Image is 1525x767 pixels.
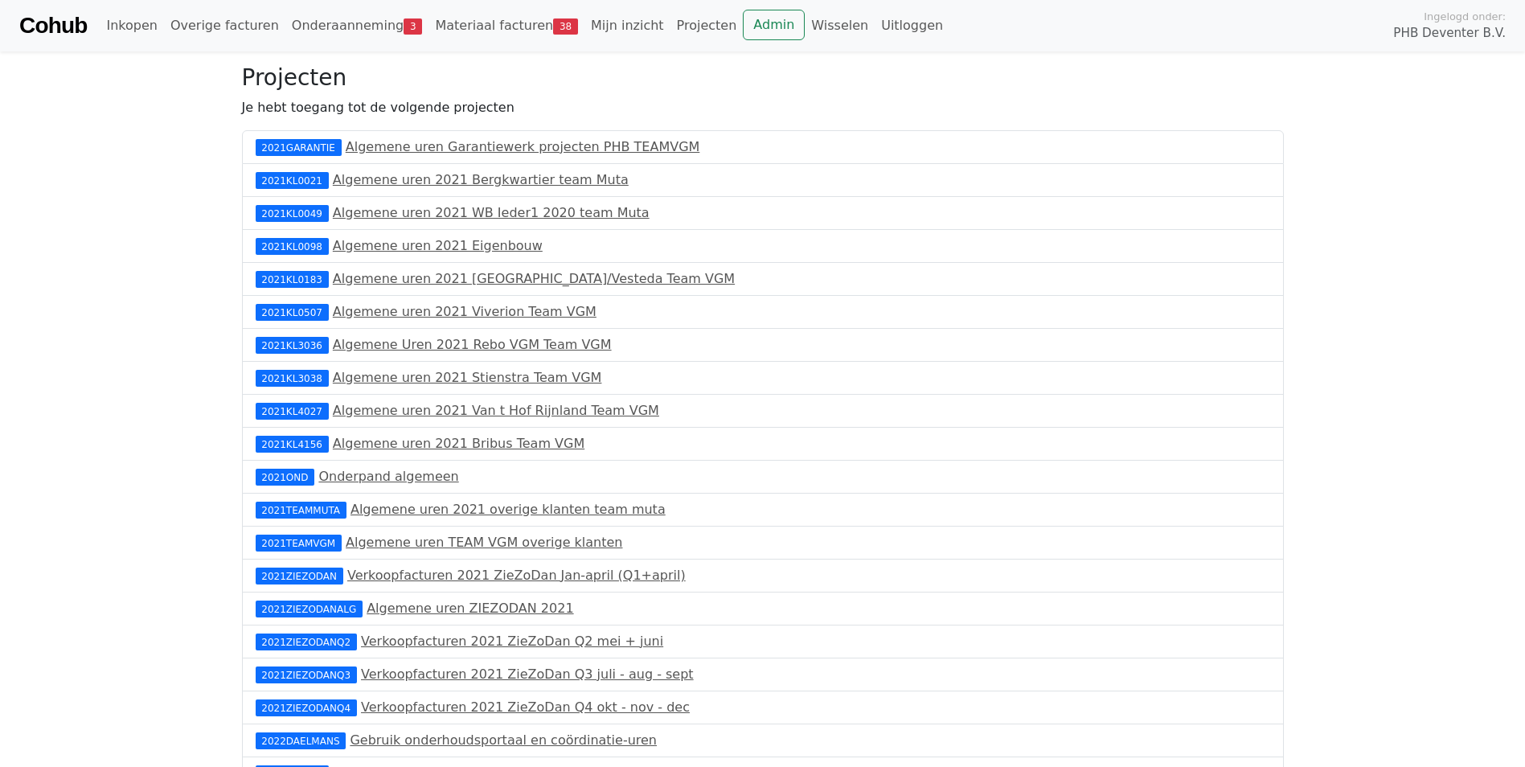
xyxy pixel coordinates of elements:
a: Wisselen [805,10,875,42]
span: PHB Deventer B.V. [1393,24,1506,43]
div: 2021KL0183 [256,271,329,287]
div: 2021KL3038 [256,370,329,386]
div: 2021OND [256,469,315,485]
a: Onderpand algemeen [318,469,458,484]
h3: Projecten [242,64,1284,92]
div: 2021KL4156 [256,436,329,452]
div: 2021KL0507 [256,304,329,320]
a: Verkoopfacturen 2021 ZieZoDan Jan-april (Q1+april) [347,568,686,583]
a: Materiaal facturen38 [428,10,584,42]
a: Verkoopfacturen 2021 ZieZoDan Q4 okt - nov - dec [361,699,690,715]
div: 2021TEAMMUTA [256,502,346,518]
a: Inkopen [100,10,163,42]
a: Algemene uren 2021 Van t Hof Rijnland Team VGM [333,403,659,418]
div: 2021ZIEZODANQ3 [256,667,357,683]
a: Admin [743,10,805,40]
a: Verkoopfacturen 2021 ZieZoDan Q2 mei + juni [361,634,663,649]
a: Mijn inzicht [584,10,670,42]
a: Gebruik onderhoudsportaal en coördinatie-uren [350,732,657,748]
a: Onderaanneming3 [285,10,429,42]
div: 2021KL0049 [256,205,329,221]
p: Je hebt toegang tot de volgende projecten [242,98,1284,117]
a: Cohub [19,6,87,45]
a: Algemene uren ZIEZODAN 2021 [367,601,573,616]
a: Algemene uren 2021 Bergkwartier team Muta [333,172,629,187]
div: 2021ZIEZODANALG [256,601,363,617]
a: Algemene uren Garantiewerk projecten PHB TEAMVGM [346,139,700,154]
span: 38 [553,18,578,35]
a: Algemene uren 2021 Eigenbouw [333,238,543,253]
a: Uitloggen [875,10,949,42]
a: Algemene uren 2021 WB Ieder1 2020 team Muta [333,205,650,220]
a: Algemene uren 2021 Bribus Team VGM [333,436,584,451]
div: 2021TEAMVGM [256,535,342,551]
a: Algemene uren 2021 overige klanten team muta [351,502,666,517]
a: Verkoopfacturen 2021 ZieZoDan Q3 juli - aug - sept [361,667,694,682]
a: Algemene uren 2021 [GEOGRAPHIC_DATA]/Vesteda Team VGM [333,271,735,286]
div: 2022DAELMANS [256,732,346,749]
div: 2021KL4027 [256,403,329,419]
div: 2021KL0098 [256,238,329,254]
span: 3 [404,18,422,35]
a: Projecten [670,10,744,42]
div: 2021KL3036 [256,337,329,353]
a: Algemene uren 2021 Stienstra Team VGM [333,370,602,385]
a: Algemene uren 2021 Viverion Team VGM [333,304,596,319]
a: Algemene uren TEAM VGM overige klanten [346,535,622,550]
span: Ingelogd onder: [1424,9,1506,24]
div: 2021ZIEZODANQ2 [256,634,357,650]
div: 2021ZIEZODANQ4 [256,699,357,716]
a: Overige facturen [164,10,285,42]
div: 2021KL0021 [256,172,329,188]
div: 2021GARANTIE [256,139,342,155]
a: Algemene Uren 2021 Rebo VGM Team VGM [333,337,612,352]
div: 2021ZIEZODAN [256,568,343,584]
